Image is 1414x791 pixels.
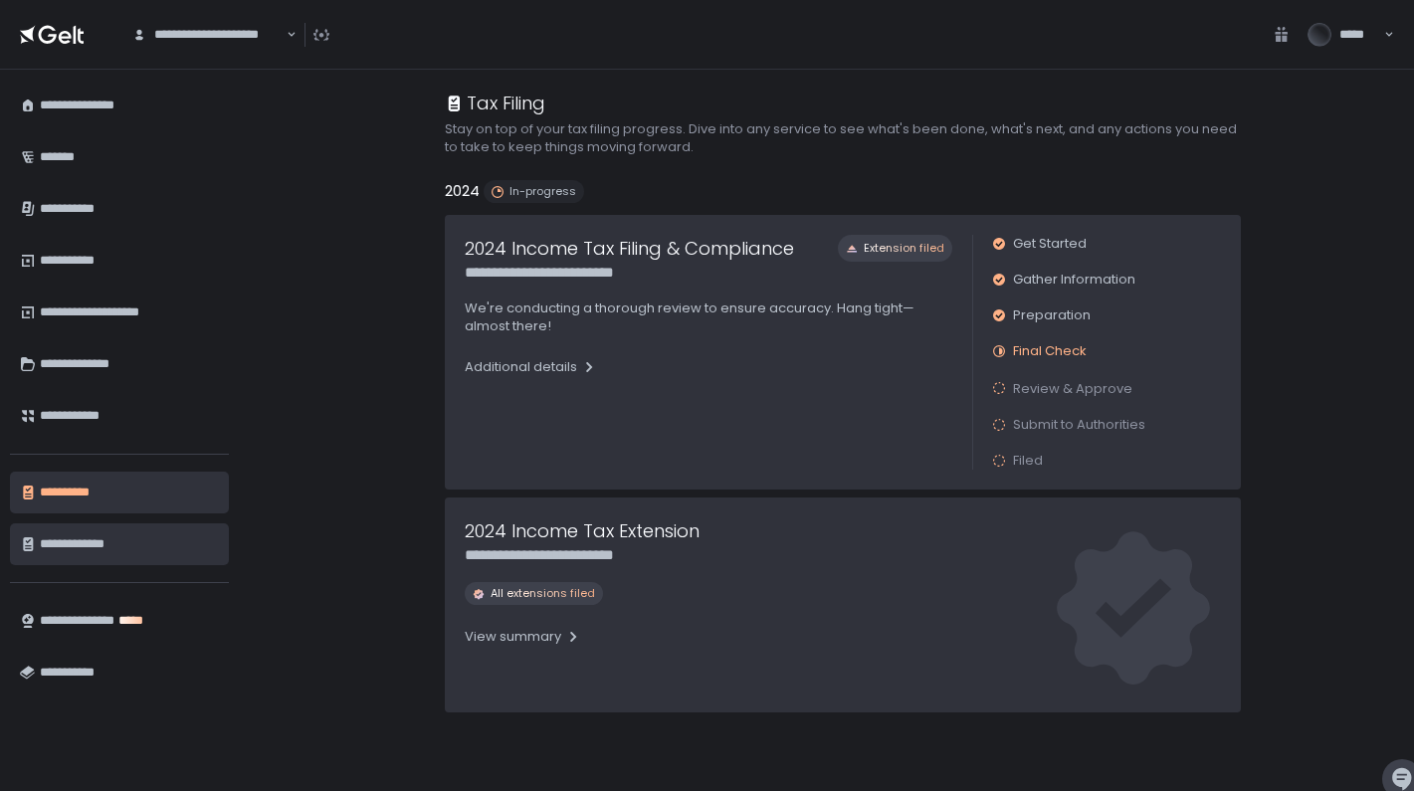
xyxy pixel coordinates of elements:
[465,235,794,262] h1: 2024 Income Tax Filing & Compliance
[465,517,700,544] h1: 2024 Income Tax Extension
[1013,342,1087,360] span: Final Check
[465,358,597,376] div: Additional details
[1013,235,1087,253] span: Get Started
[1013,271,1135,289] span: Gather Information
[864,241,944,256] span: Extension filed
[119,13,297,57] div: Search for option
[284,25,285,45] input: Search for option
[1013,416,1145,434] span: Submit to Authorities
[1013,379,1132,398] span: Review & Approve
[1013,306,1091,324] span: Preparation
[1013,452,1043,470] span: Filed
[445,180,480,203] h2: 2024
[491,586,595,601] span: All extensions filed
[509,184,576,199] span: In-progress
[465,299,952,335] p: We're conducting a thorough review to ensure accuracy. Hang tight—almost there!
[465,621,581,653] button: View summary
[465,628,581,646] div: View summary
[465,351,597,383] button: Additional details
[445,90,545,116] div: Tax Filing
[445,120,1241,156] h2: Stay on top of your tax filing progress. Dive into any service to see what's been done, what's ne...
